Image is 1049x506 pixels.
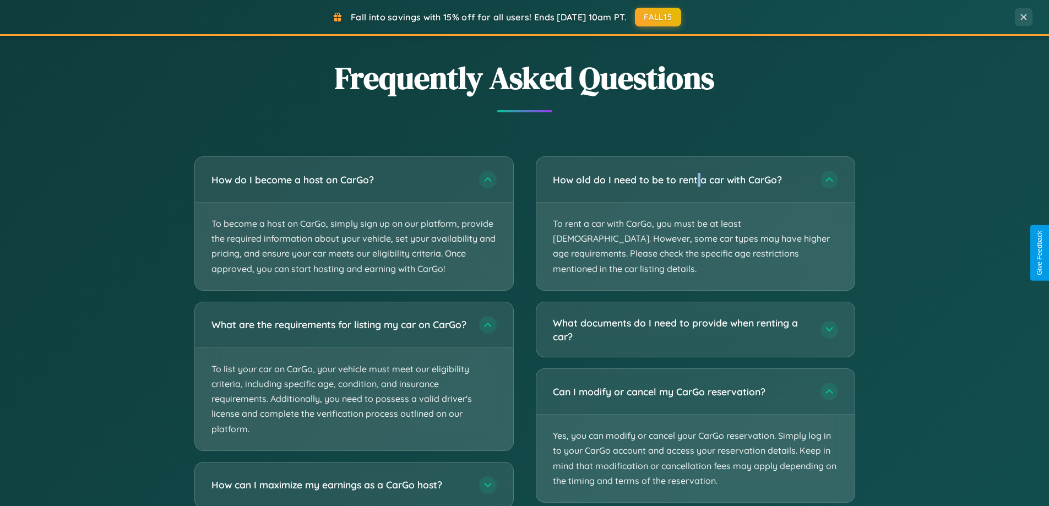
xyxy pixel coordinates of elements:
[553,385,809,399] h3: Can I modify or cancel my CarGo reservation?
[211,173,468,187] h3: How do I become a host on CarGo?
[635,8,681,26] button: FALL15
[553,173,809,187] h3: How old do I need to be to rent a car with CarGo?
[1036,231,1043,275] div: Give Feedback
[195,348,513,450] p: To list your car on CarGo, your vehicle must meet our eligibility criteria, including specific ag...
[211,318,468,331] h3: What are the requirements for listing my car on CarGo?
[536,415,855,502] p: Yes, you can modify or cancel your CarGo reservation. Simply log in to your CarGo account and acc...
[536,203,855,290] p: To rent a car with CarGo, you must be at least [DEMOGRAPHIC_DATA]. However, some car types may ha...
[211,478,468,492] h3: How can I maximize my earnings as a CarGo host?
[195,203,513,290] p: To become a host on CarGo, simply sign up on our platform, provide the required information about...
[194,57,855,99] h2: Frequently Asked Questions
[351,12,627,23] span: Fall into savings with 15% off for all users! Ends [DATE] 10am PT.
[553,316,809,343] h3: What documents do I need to provide when renting a car?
